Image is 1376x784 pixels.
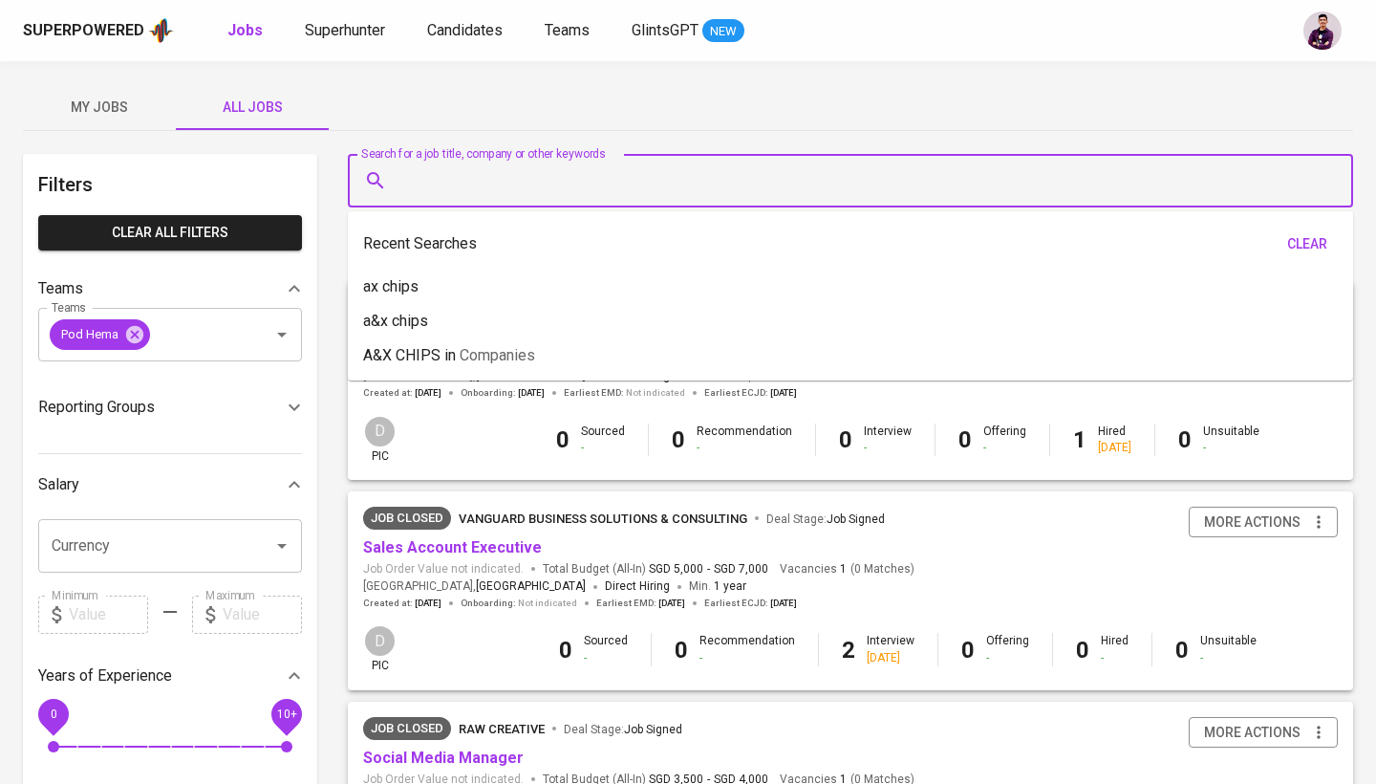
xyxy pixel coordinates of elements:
p: ax chips [363,275,419,298]
div: Superpowered [23,20,144,42]
span: [GEOGRAPHIC_DATA] , [363,577,586,597]
h6: Filters [38,169,302,200]
input: Value [69,596,148,634]
p: A&X CHIPS in [363,344,535,367]
span: Vacancies ( 0 Matches ) [780,561,914,577]
span: Teams [545,21,590,39]
div: - [864,440,912,456]
span: [DATE] [658,597,685,610]
div: Reporting Groups [38,384,302,430]
div: [DATE] [867,650,914,666]
button: more actions [1189,507,1338,538]
span: [GEOGRAPHIC_DATA] [476,577,586,597]
div: - [983,440,1026,456]
div: BI Bulk Closure 10-06-2025 [363,507,451,530]
a: Superpoweredapp logo [23,16,174,45]
span: Deal Stage : [564,723,682,736]
a: Superhunter [305,19,389,43]
button: Open [269,533,295,559]
span: Deal Stage : [766,512,885,526]
span: My Jobs [34,96,164,120]
div: BI Bulk Closure 10-06-2025 [363,717,451,740]
span: GlintsGPT [632,21,699,39]
img: app logo [148,16,174,45]
span: [DATE] [415,386,441,400]
span: RAW Creative [459,722,545,736]
div: Years of Experience [38,657,302,695]
a: Teams [545,19,593,43]
span: more actions [1204,721,1301,745]
p: a&x chips [363,310,428,333]
div: Hired [1101,633,1129,665]
span: Job Signed [624,723,682,736]
span: Job Order Value not indicated. [363,561,524,577]
a: Social Media Manager [363,749,524,767]
span: [DATE] [770,597,797,610]
b: 0 [672,426,685,453]
div: Hired [1098,424,1131,456]
div: - [1203,440,1259,456]
div: Pod Hema [50,319,150,350]
span: Onboarding : [461,386,545,400]
button: Clear All filters [38,215,302,250]
div: Sourced [581,424,625,456]
span: SGD 5,000 [649,561,703,577]
b: 1 [1073,426,1086,453]
span: [DATE] [415,597,441,610]
div: - [1200,650,1257,666]
span: Job Signed [827,512,885,526]
span: Onboarding : [461,597,577,610]
span: Pod Hema [50,325,130,343]
p: Salary [38,473,79,496]
span: All Jobs [187,96,317,120]
div: Recommendation [699,633,795,665]
span: Earliest ECJD : [704,597,797,610]
b: 2 [842,637,855,664]
b: 0 [1175,637,1189,664]
span: clear [1284,232,1330,256]
span: Created at : [363,597,441,610]
div: Recent Searches [363,227,1338,262]
div: - [699,650,795,666]
span: Not indicated [626,386,685,400]
span: Clear All filters [54,221,287,245]
div: Interview [867,633,914,665]
div: [DATE] [1098,440,1131,456]
p: Reporting Groups [38,396,155,419]
span: Min. [689,579,746,593]
div: Salary [38,466,302,504]
div: - [584,650,628,666]
span: Not indicated [518,597,577,610]
button: clear [1277,227,1338,262]
div: Offering [983,424,1026,456]
span: Created at : [363,386,441,400]
span: Companies [460,346,535,364]
div: D [363,624,397,658]
b: 0 [958,426,972,453]
a: GlintsGPT NEW [632,19,744,43]
button: Open [269,321,295,348]
span: 1 year [714,579,746,593]
b: 0 [556,426,570,453]
a: Candidates [427,19,506,43]
span: Earliest EMD : [564,386,685,400]
div: - [1101,650,1129,666]
div: Interview [864,424,912,456]
span: Job Closed [363,719,451,738]
b: 0 [559,637,572,664]
span: more actions [1204,511,1301,534]
div: pic [363,415,397,465]
div: - [986,650,1029,666]
span: Candidates [427,21,503,39]
div: - [581,440,625,456]
span: Superhunter [305,21,385,39]
div: Offering [986,633,1029,665]
div: D [363,415,397,448]
p: Years of Experience [38,664,172,687]
button: more actions [1189,717,1338,749]
span: NEW [702,22,744,41]
b: 0 [1076,637,1089,664]
span: Earliest ECJD : [704,386,797,400]
div: Unsuitable [1203,424,1259,456]
span: Total Budget (All-In) [543,561,768,577]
